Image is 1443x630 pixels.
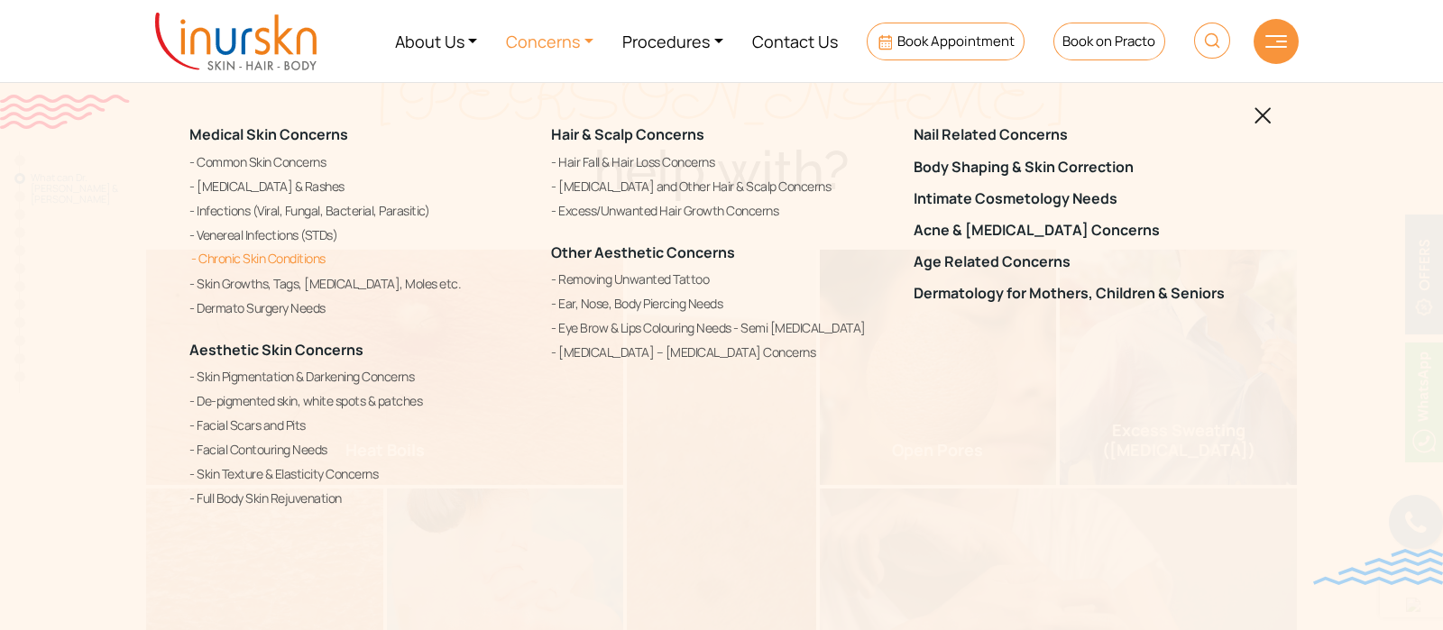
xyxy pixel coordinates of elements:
[492,7,608,75] a: Concerns
[189,124,348,144] a: Medical Skin Concerns
[155,13,317,70] img: inurskn-logo
[1062,32,1155,50] span: Book on Practo
[1194,23,1230,59] img: HeaderSearch
[189,272,529,294] a: Skin Growths, Tags, [MEDICAL_DATA], Moles etc.
[608,7,738,75] a: Procedures
[189,248,529,269] a: Chronic Skin Conditions
[897,32,1015,50] span: Book Appointment
[1265,35,1287,48] img: hamLine.svg
[867,23,1025,60] a: Book Appointment
[551,341,891,362] a: [MEDICAL_DATA] – [MEDICAL_DATA] Concerns
[189,297,529,318] a: Dermato Surgery Needs
[189,175,529,196] a: [MEDICAL_DATA] & Rashes
[914,126,1254,143] a: Nail Related Concerns
[189,414,529,435] a: Facial Scars and Pits
[381,7,492,75] a: About Us
[1313,549,1443,585] img: bluewave
[551,316,891,338] a: Eye Brow & Lips Colouring Needs - Semi [MEDICAL_DATA]
[189,487,529,508] a: Full Body Skin Rejuvenation
[189,224,529,245] a: Venereal Infections (STDs)
[551,124,704,144] a: Hair & Scalp Concerns
[914,253,1254,270] a: Age Related Concerns
[1053,23,1165,60] a: Book on Practo
[551,175,891,196] a: [MEDICAL_DATA] and Other Hair & Scalp Concerns
[189,389,529,411] a: De-pigmented skin, white spots & patches
[189,462,529,484] a: Skin Texture & Elasticity Concerns
[551,199,891,221] a: Excess/Unwanted Hair Growth Concerns
[189,151,529,172] a: Common Skin Concerns
[189,199,529,221] a: Infections (Viral, Fungal, Bacterial, Parasitic)
[551,292,891,314] a: Ear, Nose, Body Piercing Needs
[551,242,735,261] a: Other Aesthetic Concerns
[914,158,1254,175] a: Body Shaping & Skin Correction
[738,7,852,75] a: Contact Us
[1255,107,1272,124] img: blackclosed
[189,339,363,359] a: Aesthetic Skin Concerns
[914,222,1254,239] a: Acne & [MEDICAL_DATA] Concerns
[914,285,1254,302] a: Dermatology for Mothers, Children & Seniors
[189,438,529,460] a: Facial Contouring Needs
[914,189,1254,206] a: Intimate Cosmetology Needs
[551,151,891,172] a: Hair Fall & Hair Loss Concerns
[189,365,529,387] a: Skin Pigmentation & Darkening Concerns
[551,268,891,289] a: Removing Unwanted Tattoo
